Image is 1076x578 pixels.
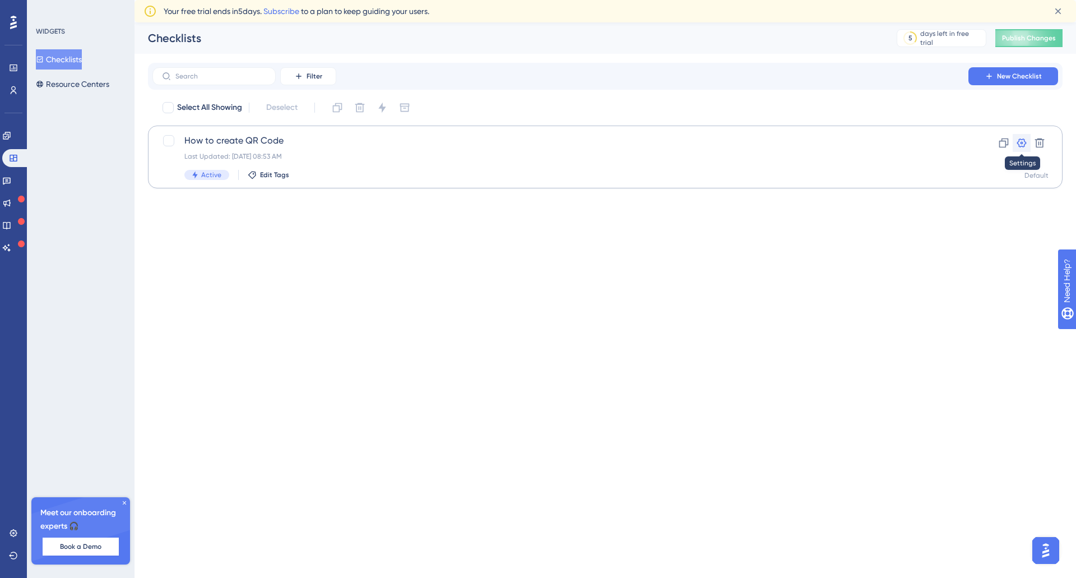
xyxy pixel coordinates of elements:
[60,542,101,551] span: Book a Demo
[1029,534,1063,567] iframe: UserGuiding AI Assistant Launcher
[256,98,308,118] button: Deselect
[36,27,65,36] div: WIDGETS
[36,49,82,70] button: Checklists
[995,29,1063,47] button: Publish Changes
[280,67,336,85] button: Filter
[968,67,1058,85] button: New Checklist
[266,101,298,114] span: Deselect
[260,170,289,179] span: Edit Tags
[248,170,289,179] button: Edit Tags
[43,538,119,556] button: Book a Demo
[148,30,869,46] div: Checklists
[26,3,70,16] span: Need Help?
[908,34,912,43] div: 5
[164,4,429,18] span: Your free trial ends in 5 days. to a plan to keep guiding your users.
[177,101,242,114] span: Select All Showing
[175,72,266,80] input: Search
[184,152,936,161] div: Last Updated: [DATE] 08:53 AM
[184,134,936,147] span: How to create QR Code
[1024,171,1049,180] div: Default
[1002,34,1056,43] span: Publish Changes
[920,29,982,47] div: days left in free trial
[307,72,322,81] span: Filter
[201,170,221,179] span: Active
[997,72,1042,81] span: New Checklist
[263,7,299,16] a: Subscribe
[36,74,109,94] button: Resource Centers
[40,506,121,533] span: Meet our onboarding experts 🎧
